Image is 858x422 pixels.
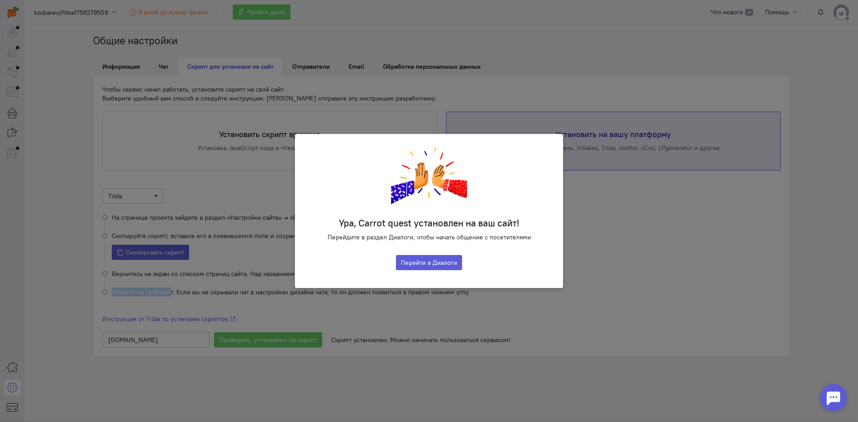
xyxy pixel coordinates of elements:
img: high five [391,147,467,205]
div: Перейдите в раздел Диалоги, чтобы начать общение с посетителями [328,233,531,242]
div: Мы используем cookies для улучшения работы сайта, анализа трафика и персонализации. Используя сай... [188,10,614,25]
button: Я согласен [624,8,669,26]
span: Я согласен [632,13,661,22]
button: Перейти в Диалоги [396,255,462,270]
a: здесь [581,18,597,25]
h3: Ура, Carrot quest установлен на ваш сайт! [339,218,519,228]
